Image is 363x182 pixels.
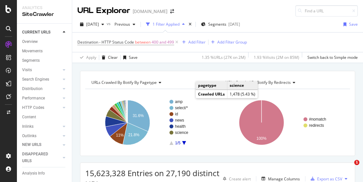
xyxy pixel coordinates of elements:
[22,29,61,36] a: CURRENT URLS
[208,21,226,27] span: Segments
[175,106,188,110] text: select/*
[309,117,326,122] text: #nomatch
[99,52,118,63] button: Clear
[175,130,188,135] text: science
[22,123,34,130] div: Inlinks
[22,141,41,148] div: NEW URLS
[175,141,181,145] text: 1/5
[170,9,174,14] div: arrow-right-arrow-left
[229,176,251,182] div: Create alert
[22,151,61,164] a: DISAPPEARED URLS
[219,94,348,151] svg: A chart.
[112,21,130,27] span: Previous
[22,85,61,92] a: Distribution
[22,141,61,148] a: NEW URLS
[175,118,184,123] text: news
[22,76,49,83] div: Search Engines
[307,55,358,60] div: Switch back to Simple mode
[135,39,151,45] span: between
[90,77,210,88] h4: URLs Crawled By Botify By pagetype
[268,176,300,182] div: Manage Columns
[143,19,187,30] button: 1 Filter Applied
[22,38,38,45] div: Overview
[77,39,134,45] span: Destination - HTTP Status Code
[22,85,43,92] div: Distribution
[227,81,258,90] td: science
[341,19,358,30] button: Save
[121,52,138,63] button: Save
[228,21,240,27] div: [DATE]
[116,133,124,137] text: 11%
[257,136,267,141] text: 100%
[22,48,67,55] a: Movements
[198,19,243,30] button: Segments[DATE]
[305,52,358,63] button: Switch back to Simple mode
[254,55,299,60] div: 1.93 % Visits ( 2M on 85M )
[22,5,67,11] div: Analytics
[112,19,138,30] button: Previous
[129,55,138,60] div: Save
[91,80,157,85] span: URLs Crawled By Botify By pagetype
[108,55,118,60] div: Clear
[295,5,358,17] input: Find a URL
[309,123,324,128] text: redirects
[22,95,45,102] div: Performance
[22,29,50,36] div: CURRENT URLS
[22,67,61,73] a: Visits
[22,114,67,121] a: Content
[188,39,206,45] div: Add Filter
[349,21,358,27] div: Save
[196,81,227,90] td: pagetype
[22,170,45,177] div: Analysis Info
[22,123,61,130] a: Inlinks
[22,104,61,111] a: HTTP Codes
[224,77,344,88] h4: URLs Crawled By Botify By redirects
[22,133,36,139] div: Outlinks
[317,176,342,182] div: Export as CSV
[133,8,168,15] div: [DOMAIN_NAME]
[202,55,246,60] div: 1.35 % URLs ( 27K on 2M )
[22,114,36,121] div: Content
[133,113,144,118] text: 31.6%
[354,160,359,165] span: 1
[77,52,96,63] button: Apply
[77,19,107,30] button: [DATE]
[22,95,61,102] a: Performance
[77,5,130,16] div: URL Explorer
[152,38,174,47] span: 400 and 499
[22,38,67,45] a: Overview
[22,11,67,18] div: SiteCrawler
[22,57,67,64] a: Segments
[175,124,186,129] text: health
[227,90,258,98] td: 1,478 (5.43 %)
[225,80,291,85] span: URLs Crawled By Botify By redirects
[22,170,67,177] a: Analysis Info
[180,38,206,46] button: Add Filter
[22,57,40,64] div: Segments
[196,90,227,98] td: Crawled URLs
[341,160,356,175] iframe: Intercom live chat
[22,151,55,164] div: DISAPPEARED URLS
[22,67,32,73] div: Visits
[208,38,247,46] button: Add Filter Group
[128,133,139,137] text: 21.8%
[175,99,183,104] text: amp
[86,55,96,60] div: Apply
[22,48,43,55] div: Movements
[175,112,178,116] text: id
[86,21,99,27] span: 2025 Sep. 14th
[217,39,247,45] div: Add Filter Group
[153,21,180,27] div: 1 Filter Applied
[22,133,61,139] a: Outlinks
[85,94,214,151] svg: A chart.
[22,76,61,83] a: Search Engines
[187,21,193,28] div: times
[107,21,112,26] span: vs
[22,104,44,111] div: HTTP Codes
